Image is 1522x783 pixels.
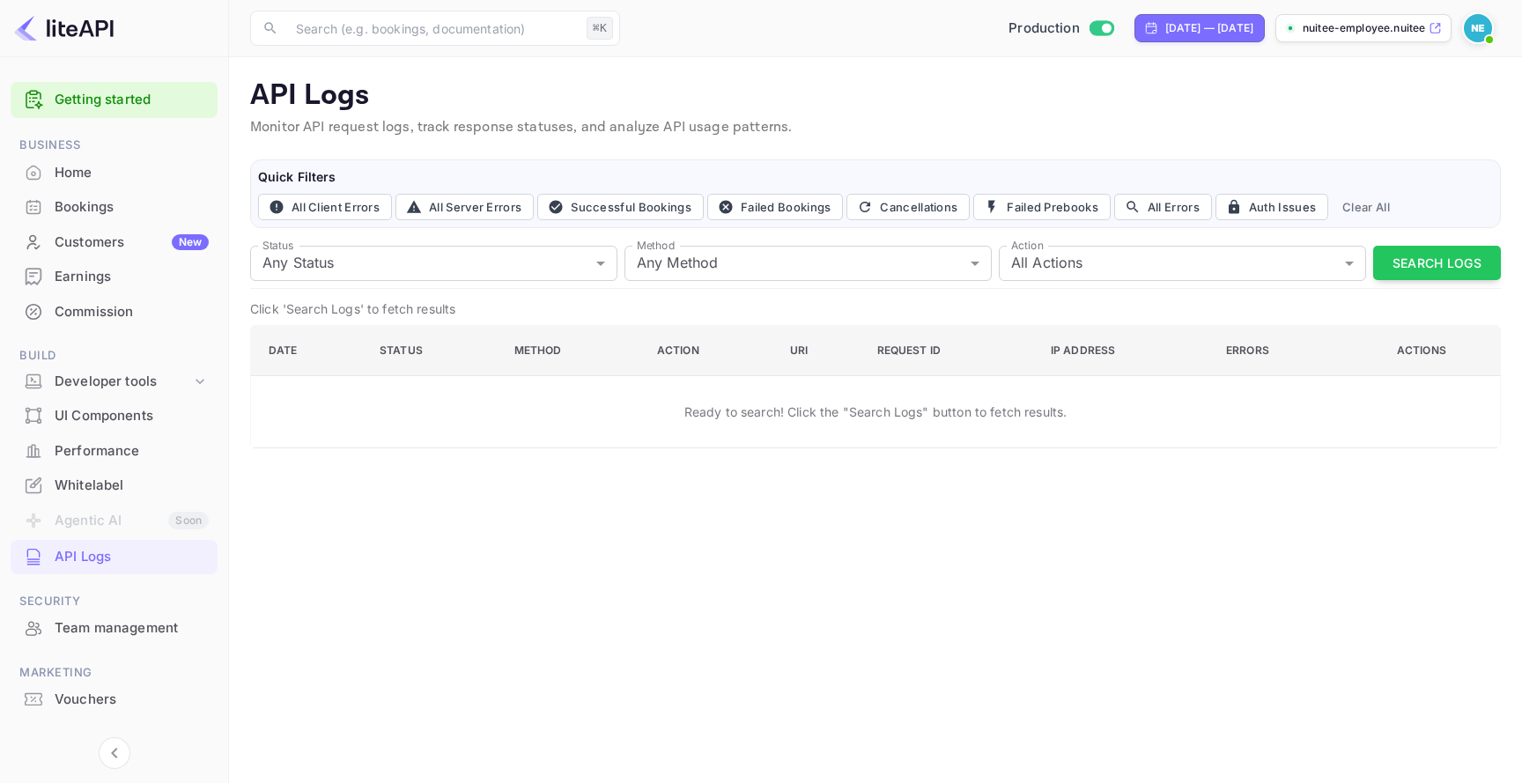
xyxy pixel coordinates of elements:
a: Bookings [11,190,218,223]
div: Customers [55,233,209,253]
span: Marketing [11,663,218,683]
p: nuitee-employee.nuitee... [1303,20,1425,36]
div: Commission [11,295,218,329]
div: Whitelabel [11,469,218,503]
div: API Logs [55,547,209,567]
a: UI Components [11,399,218,432]
div: UI Components [11,399,218,433]
button: Search Logs [1373,246,1501,280]
p: Monitor API request logs, track response statuses, and analyze API usage patterns. [250,117,1501,138]
a: Whitelabel [11,469,218,501]
button: Clear All [1335,194,1397,220]
a: Vouchers [11,683,218,715]
th: IP Address [1037,325,1212,375]
img: LiteAPI logo [14,14,114,42]
div: [DATE] — [DATE] [1165,20,1253,36]
div: Whitelabel [55,476,209,496]
div: ⌘K [587,17,613,40]
img: nuitee employee [1464,14,1492,42]
div: Commission [55,302,209,322]
span: Security [11,592,218,611]
div: Any Method [624,246,992,281]
th: Method [500,325,643,375]
div: Switch to Sandbox mode [1001,18,1120,39]
a: Getting started [55,90,209,110]
label: Action [1011,238,1044,253]
div: Any Status [250,246,617,281]
div: Home [55,163,209,183]
span: Production [1009,18,1080,39]
div: Bookings [55,197,209,218]
h6: Quick Filters [258,167,1493,187]
th: URI [776,325,863,375]
button: All Server Errors [395,194,534,220]
div: New [172,234,209,250]
th: Actions [1347,325,1501,375]
th: Errors [1212,325,1347,375]
th: Date [251,325,366,375]
div: Team management [55,618,209,639]
label: Status [262,238,293,253]
div: API Logs [11,540,218,574]
div: Getting started [11,82,218,118]
button: Collapse navigation [99,737,130,769]
button: All Errors [1114,194,1212,220]
a: Commission [11,295,218,328]
p: Click 'Search Logs' to fetch results [250,299,1501,318]
button: Successful Bookings [537,194,704,220]
div: Earnings [11,260,218,294]
th: Status [366,325,500,375]
div: Home [11,156,218,190]
a: Home [11,156,218,188]
th: Action [643,325,776,375]
span: Build [11,346,218,366]
a: Performance [11,434,218,467]
a: CustomersNew [11,225,218,258]
div: Developer tools [55,372,191,392]
a: Earnings [11,260,218,292]
a: API Logs [11,540,218,572]
p: Ready to search! Click the "Search Logs" button to fetch results. [684,403,1068,421]
div: Vouchers [55,690,209,710]
button: Failed Bookings [707,194,844,220]
div: Bookings [11,190,218,225]
div: UI Components [55,406,209,426]
div: Team management [11,611,218,646]
div: Performance [11,434,218,469]
button: Failed Prebooks [973,194,1111,220]
div: Performance [55,441,209,462]
th: Request ID [863,325,1037,375]
a: Team management [11,611,218,644]
input: Search (e.g. bookings, documentation) [285,11,580,46]
p: API Logs [250,78,1501,114]
div: All Actions [999,246,1366,281]
div: Click to change the date range period [1134,14,1265,42]
div: Earnings [55,267,209,287]
span: Business [11,136,218,155]
div: Developer tools [11,366,218,397]
button: Auth Issues [1215,194,1328,220]
button: Cancellations [846,194,970,220]
label: Method [637,238,675,253]
div: Vouchers [11,683,218,717]
div: CustomersNew [11,225,218,260]
button: All Client Errors [258,194,392,220]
